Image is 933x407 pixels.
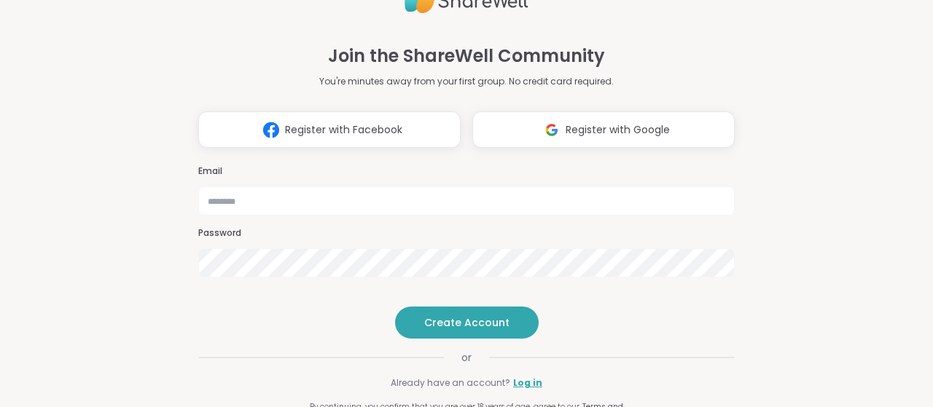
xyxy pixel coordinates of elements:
span: Already have an account? [391,376,510,390]
span: Register with Google [566,122,670,138]
span: Register with Facebook [285,122,402,138]
span: Create Account [424,315,510,330]
img: ShareWell Logomark [257,116,285,143]
button: Register with Facebook [198,111,461,148]
h1: Join the ShareWell Community [328,43,605,69]
a: Log in [513,376,542,390]
button: Register with Google [472,111,735,148]
span: or [444,350,489,365]
button: Create Account [395,307,539,339]
img: ShareWell Logomark [538,116,566,143]
h3: Password [198,227,735,240]
p: You're minutes away from your first group. No credit card required. [319,75,614,88]
h3: Email [198,165,735,178]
